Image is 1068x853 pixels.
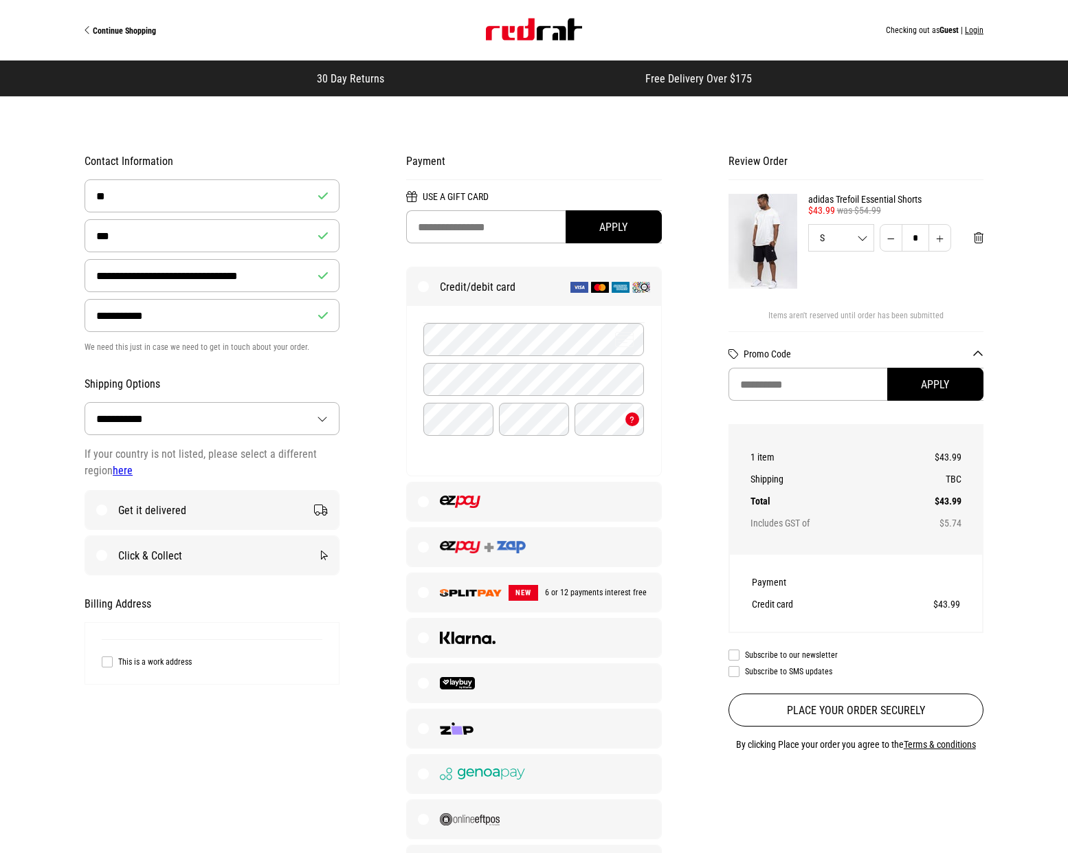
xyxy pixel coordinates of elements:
[85,403,339,434] select: Country
[895,512,961,534] td: $5.74
[939,25,959,35] span: Guest
[591,282,609,293] img: Mastercard
[728,650,983,661] label: Subscribe to our newsletter
[895,468,961,490] td: TBC
[440,813,500,826] img: Online EFTPOS
[880,224,902,252] button: Decrease quantity
[85,377,340,391] h2: Shipping Options
[965,25,983,35] button: Login
[85,299,340,332] input: Phone
[750,512,895,534] th: Includes GST of
[728,368,983,401] input: Promo Code
[645,72,752,85] span: Free Delivery Over $175
[309,25,983,35] div: Checking out as
[423,403,493,436] input: Month (MM)
[102,656,322,667] label: This is a work address
[961,25,963,35] span: |
[113,464,133,477] a: here
[85,259,340,292] input: Email Address
[93,26,156,36] span: Continue Shopping
[85,491,339,529] label: Get it delivered
[85,179,340,212] input: First Name
[486,19,582,41] img: Red Rat [Build]
[895,446,961,468] td: $43.99
[612,282,630,293] img: American Express
[440,768,525,780] img: Genoapay
[887,368,983,401] button: Apply
[575,403,645,436] input: CVC
[744,348,983,359] button: Promo Code
[632,282,650,293] img: Q Card
[928,224,951,252] button: Increase quantity
[728,155,983,180] h2: Review Order
[750,446,895,468] th: 1 item
[750,468,895,490] th: Shipping
[440,496,480,508] img: EZPAY
[440,677,475,689] img: Laybuy
[728,311,983,331] div: Items aren't reserved until order has been submitted
[878,593,959,615] td: $43.99
[752,571,878,593] th: Payment
[808,194,983,205] a: adidas Trefoil Essential Shorts
[406,155,661,180] h2: Payment
[750,490,895,512] th: Total
[85,155,340,168] h2: Contact Information
[809,233,874,243] span: S
[808,205,835,216] span: $43.99
[440,541,526,553] img: EZPAYANDZAP
[85,446,340,479] div: If your country is not listed, please select a different region
[85,597,340,611] h2: Billing Address
[423,363,644,396] input: Name on Card
[317,72,384,85] span: 30 Day Returns
[440,589,502,597] img: SPLITPAY
[728,666,983,677] label: Subscribe to SMS updates
[728,194,797,289] img: adidas Trefoil Essential Shorts
[423,323,644,356] input: Card Number
[85,339,340,355] p: We need this just in case we need to get in touch about your order.
[85,25,309,36] a: Continue Shopping
[728,736,983,753] p: By clicking Place your order you agree to the
[509,585,538,601] span: NEW
[902,224,929,252] input: Quantity
[728,694,983,727] button: Place your order securely
[837,205,881,216] span: was $54.99
[85,536,339,575] label: Click & Collect
[412,71,618,85] iframe: Customer reviews powered by Trustpilot
[904,739,976,750] a: Terms & conditions
[570,282,588,293] img: Visa
[499,403,569,436] input: Year (YY)
[85,219,340,252] input: Last Name
[566,210,662,243] button: Apply
[440,722,474,735] img: Zip
[752,593,878,615] th: Credit card
[538,588,647,597] span: 6 or 12 payments interest free
[625,412,639,426] button: What's a CVC?
[11,5,52,47] button: Open LiveChat chat widget
[895,490,961,512] td: $43.99
[440,632,496,644] img: Klarna
[407,267,660,306] label: Credit/debit card
[406,191,661,210] h2: Use a Gift Card
[963,224,994,252] button: Remove from cart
